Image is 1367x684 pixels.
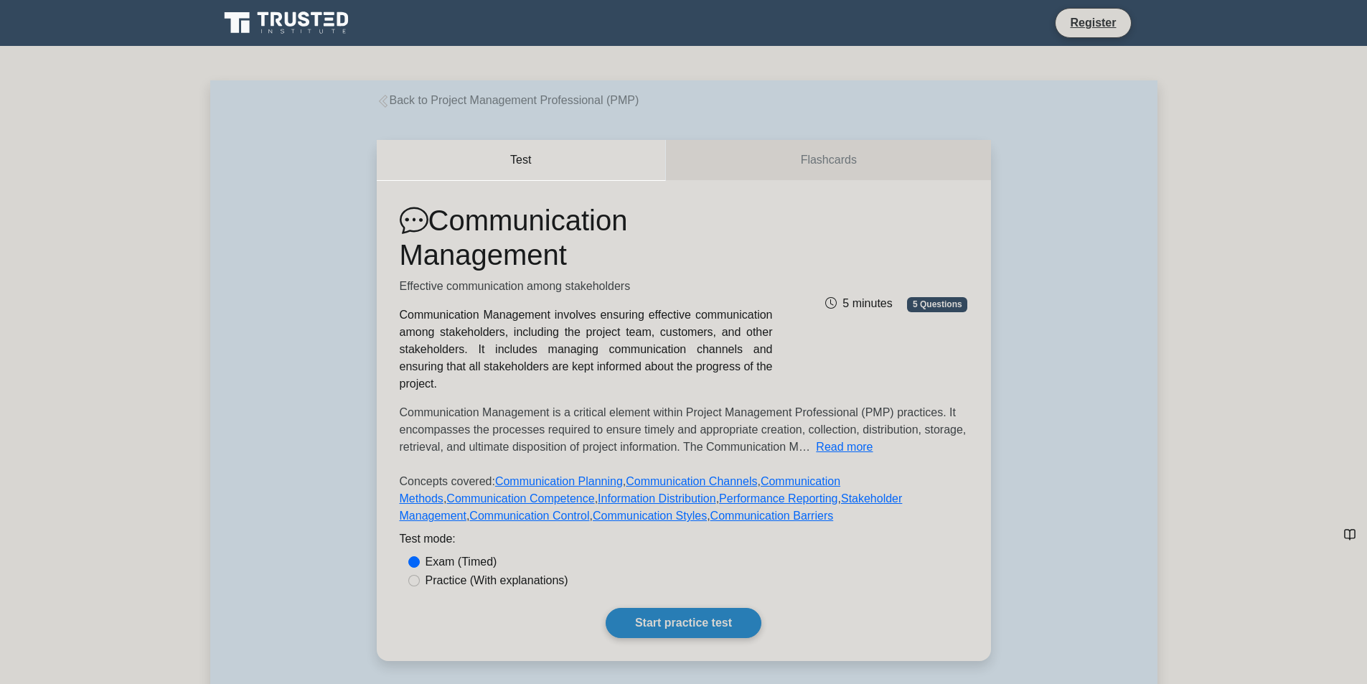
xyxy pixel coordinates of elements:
[1061,14,1124,32] a: Register
[666,140,990,181] a: Flashcards
[710,510,834,522] a: Communication Barriers
[446,492,594,505] a: Communication Competence
[606,608,761,638] a: Start practice test
[907,297,967,311] span: 5 Questions
[719,492,837,505] a: Performance Reporting
[400,406,967,453] span: Communication Management is a critical element within Project Management Professional (PMP) pract...
[400,492,903,522] a: Stakeholder Management
[400,203,773,272] h1: Communication Management
[426,572,568,589] label: Practice (With explanations)
[400,530,968,553] div: Test mode:
[377,94,639,106] a: Back to Project Management Professional (PMP)
[816,439,873,456] button: Read more
[377,140,667,181] button: Test
[400,473,968,530] p: Concepts covered: , , , , , , , , ,
[426,553,497,571] label: Exam (Timed)
[825,297,892,309] span: 5 minutes
[469,510,589,522] a: Communication Control
[593,510,707,522] a: Communication Styles
[598,492,716,505] a: Information Distribution
[400,278,773,295] p: Effective communication among stakeholders
[400,306,773,393] div: Communication Management involves ensuring effective communication among stakeholders, including ...
[626,475,757,487] a: Communication Channels
[495,475,623,487] a: Communication Planning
